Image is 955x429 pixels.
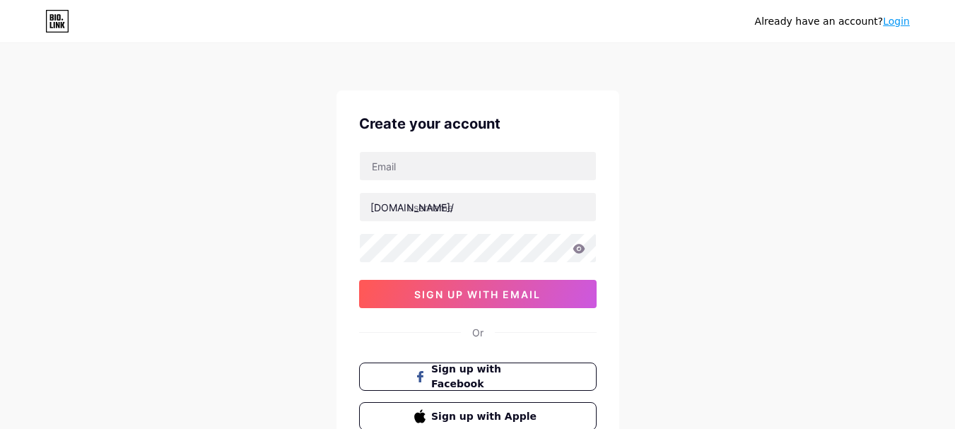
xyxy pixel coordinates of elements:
[359,363,597,391] button: Sign up with Facebook
[359,280,597,308] button: sign up with email
[883,16,910,27] a: Login
[755,14,910,29] div: Already have an account?
[360,152,596,180] input: Email
[431,362,541,392] span: Sign up with Facebook
[414,288,541,300] span: sign up with email
[472,325,484,340] div: Or
[370,200,454,215] div: [DOMAIN_NAME]/
[359,113,597,134] div: Create your account
[431,409,541,424] span: Sign up with Apple
[360,193,596,221] input: username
